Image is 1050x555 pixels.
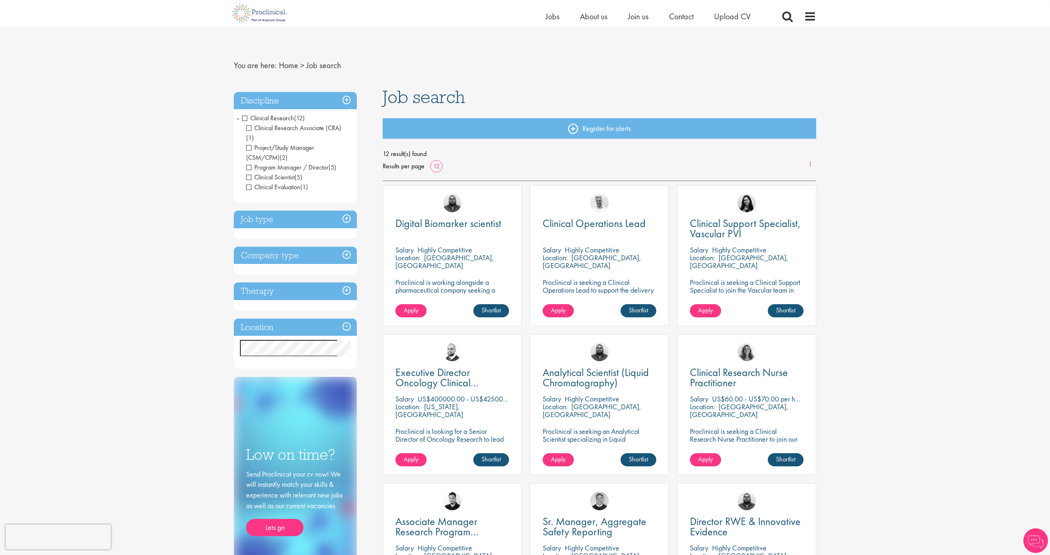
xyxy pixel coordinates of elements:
[234,319,357,336] h3: Location
[404,455,418,463] span: Apply
[234,247,357,264] div: Company type
[628,11,648,22] a: Join us
[246,124,341,142] span: Clinical Research Associate (CRA)
[234,211,357,228] h3: Job type
[590,343,609,361] img: Ashley Bennett
[395,394,414,404] span: Salary
[246,469,345,537] div: Send Proclinical your cv now! We will instantly match your skills & experience with relevant new ...
[543,514,646,539] span: Sr. Manager, Aggregate Safety Reporting
[669,11,694,22] span: Contact
[383,148,817,160] span: 12 result(s) found
[690,543,708,553] span: Salary
[690,253,715,262] span: Location:
[690,514,801,539] span: Director RWE & Innovative Evidence
[473,304,509,317] a: Shortlist
[246,447,345,463] h3: Low on time?
[234,282,357,300] div: Therapy
[395,543,414,553] span: Salary
[621,304,656,317] a: Shortlist
[395,402,463,419] p: [US_STATE], [GEOGRAPHIC_DATA]
[698,455,713,463] span: Apply
[383,118,817,139] a: Register for alerts
[395,216,501,230] span: Digital Biomarker scientist
[712,543,767,553] p: Highly Competitive
[383,86,465,108] span: Job search
[590,492,609,510] img: Bo Forsen
[543,402,568,411] span: Location:
[690,367,803,388] a: Clinical Research Nurse Practitioner
[690,245,708,255] span: Salary
[690,218,803,239] a: Clinical Support Specialist, Vascular PVI
[6,525,111,549] iframe: reCAPTCHA
[690,402,715,411] span: Location:
[804,160,816,170] a: 1
[690,453,721,466] a: Apply
[690,365,788,390] span: Clinical Research Nurse Practitioner
[300,60,304,71] span: >
[279,60,298,71] a: breadcrumb link
[690,394,708,404] span: Salary
[404,306,418,314] span: Apply
[395,218,509,229] a: Digital Biomarker scientist
[580,11,607,22] a: About us
[473,453,509,466] a: Shortlist
[543,218,656,229] a: Clinical Operations Lead
[418,245,472,255] p: Highly Competitive
[543,394,561,404] span: Salary
[395,367,509,388] a: Executive Director Oncology Clinical Development
[714,11,751,22] span: Upload CV
[395,402,420,411] span: Location:
[395,516,509,537] a: Associate Manager Research Program Management
[246,133,254,142] span: (1)
[543,245,561,255] span: Salary
[737,492,756,510] a: Ashley Bennett
[546,11,559,22] a: Jobs
[543,253,568,262] span: Location:
[443,343,461,361] a: Vikram Nadgir
[395,253,420,262] span: Location:
[690,278,803,317] p: Proclinical is seeking a Clinical Support Specialist to join the Vascular team in [GEOGRAPHIC_DAT...
[395,278,509,317] p: Proclinical is working alongside a pharmaceutical company seeking a Digital Biomarker Scientist t...
[543,402,641,419] p: [GEOGRAPHIC_DATA], [GEOGRAPHIC_DATA]
[246,124,341,132] span: Clinical Research Associate (CRA)
[306,60,341,71] span: Job search
[543,367,656,388] a: Analytical Scientist (Liquid Chromatography)
[246,173,302,181] span: Clinical Scientist
[246,143,314,162] span: Project/Study Manager (CSM/CPM)
[246,519,304,536] a: Lets go
[551,306,566,314] span: Apply
[590,194,609,212] img: Joshua Bye
[395,365,478,400] span: Executive Director Oncology Clinical Development
[383,160,425,172] span: Results per page
[443,194,461,212] img: Ashley Bennett
[418,543,472,553] p: Highly Competitive
[395,427,509,459] p: Proclinical is looking for a Senior Director of Oncology Research to lead strategic clinical deve...
[621,453,656,466] a: Shortlist
[565,543,619,553] p: Highly Competitive
[395,453,427,466] a: Apply
[737,343,756,361] a: Jackie Cerchio
[543,253,641,270] p: [GEOGRAPHIC_DATA], [GEOGRAPHIC_DATA]
[690,516,803,537] a: Director RWE & Innovative Evidence
[395,245,414,255] span: Salary
[246,183,308,191] span: Clinical Evaluation
[690,216,801,241] span: Clinical Support Specialist, Vascular PVI
[712,394,886,404] p: US$60.00 - US$70.00 per hour + Highly Competitive Salary
[543,516,656,537] a: Sr. Manager, Aggregate Safety Reporting
[234,92,357,110] h3: Discipline
[690,253,788,270] p: [GEOGRAPHIC_DATA], [GEOGRAPHIC_DATA]
[395,253,494,270] p: [GEOGRAPHIC_DATA], [GEOGRAPHIC_DATA]
[737,194,756,212] img: Indre Stankeviciute
[237,112,239,124] span: -
[543,453,574,466] a: Apply
[1023,528,1048,553] img: Chatbot
[543,427,656,459] p: Proclinical is seeking an Analytical Scientist specializing in Liquid Chromatography to join our ...
[768,304,803,317] a: Shortlist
